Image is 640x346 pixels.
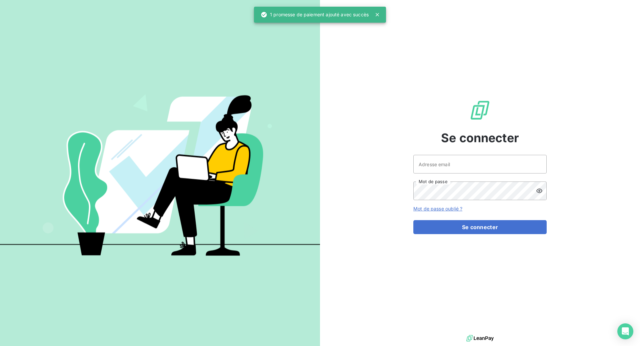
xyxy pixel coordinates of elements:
img: Logo LeanPay [469,100,491,121]
div: 1 promesse de paiement ajouté avec succès [261,9,369,21]
input: placeholder [413,155,547,173]
div: Open Intercom Messenger [617,323,633,339]
img: logo [466,333,494,343]
a: Mot de passe oublié ? [413,206,462,211]
span: Se connecter [441,129,519,147]
button: Se connecter [413,220,547,234]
